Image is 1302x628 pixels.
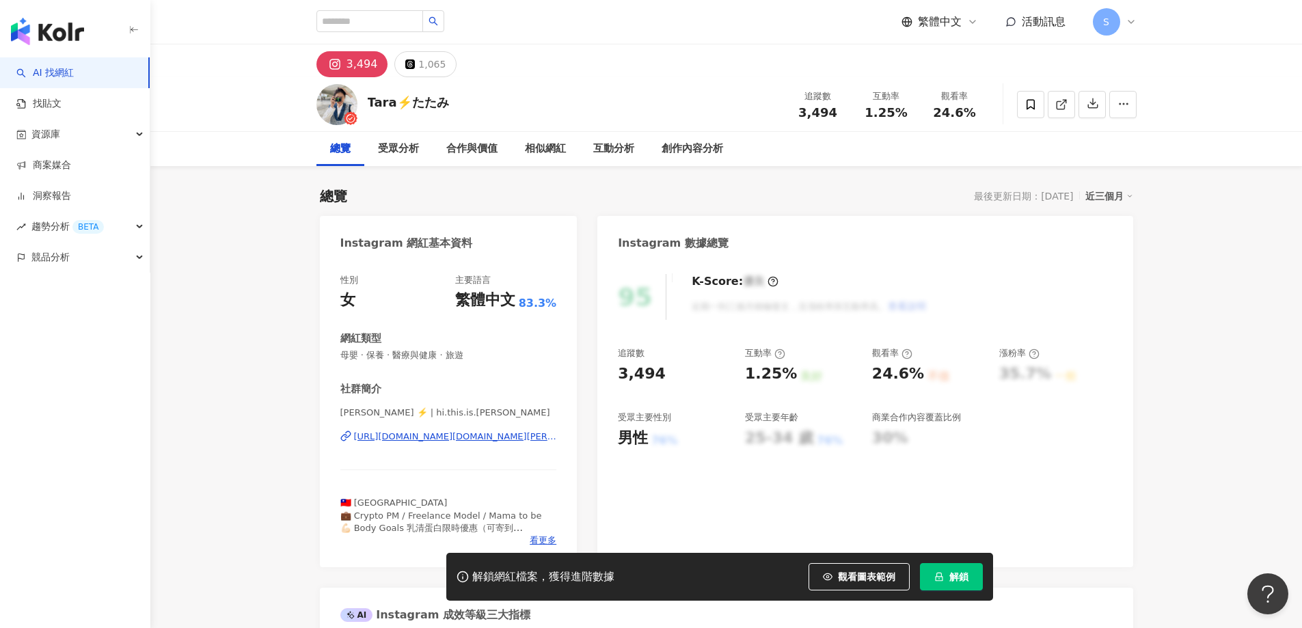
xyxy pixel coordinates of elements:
[340,349,557,361] span: 母嬰 · 保養 · 醫療與健康 · 旅遊
[11,18,84,45] img: logo
[340,382,381,396] div: 社群簡介
[618,428,648,449] div: 男性
[872,411,961,424] div: 商業合作內容覆蓋比例
[860,90,912,103] div: 互動率
[949,571,968,582] span: 解鎖
[330,141,351,157] div: 總覽
[378,141,419,157] div: 受眾分析
[745,411,798,424] div: 受眾主要年齡
[72,220,104,234] div: BETA
[31,242,70,273] span: 競品分析
[320,187,347,206] div: 總覽
[347,55,378,74] div: 3,494
[16,97,62,111] a: 找貼文
[418,55,446,74] div: 1,065
[618,411,671,424] div: 受眾主要性別
[472,570,614,584] div: 解鎖網紅檔案，獲得進階數據
[792,90,844,103] div: 追蹤數
[918,14,962,29] span: 繁體中文
[745,364,797,385] div: 1.25%
[865,106,907,120] span: 1.25%
[692,274,778,289] div: K-Score :
[920,563,983,590] button: 解鎖
[525,141,566,157] div: 相似網紅
[394,51,457,77] button: 1,065
[618,347,645,359] div: 追蹤數
[429,16,438,26] span: search
[16,159,71,172] a: 商案媒合
[340,431,557,443] a: [URL][DOMAIN_NAME][DOMAIN_NAME][PERSON_NAME]
[354,431,557,443] div: [URL][DOMAIN_NAME][DOMAIN_NAME][PERSON_NAME]
[340,407,557,419] span: [PERSON_NAME] ⚡️ | hi.this.is.[PERSON_NAME]
[934,572,944,582] span: lock
[31,211,104,242] span: 趨勢分析
[872,347,912,359] div: 觀看率
[16,189,71,203] a: 洞察報告
[618,364,666,385] div: 3,494
[1085,187,1133,205] div: 近三個月
[745,347,785,359] div: 互動率
[340,607,530,623] div: Instagram 成效等級三大指標
[999,347,1040,359] div: 漲粉率
[798,105,837,120] span: 3,494
[530,534,556,547] span: 看更多
[1103,14,1109,29] span: S
[618,236,729,251] div: Instagram 數據總覽
[16,66,74,80] a: searchAI 找網紅
[340,608,373,622] div: AI
[340,497,542,558] span: 🇹🇼 [GEOGRAPHIC_DATA] 💼 Crypto PM / Freelance Model / Mama to be 💪🏻 Body Goals 乳清蛋白限時優惠（可寄到[GEOGRA...
[368,94,449,111] div: Tara⚡️たたみ
[316,84,357,125] img: KOL Avatar
[316,51,388,77] button: 3,494
[872,364,924,385] div: 24.6%
[340,290,355,311] div: 女
[1022,15,1066,28] span: 活動訊息
[31,119,60,150] span: 資源庫
[446,141,498,157] div: 合作與價值
[340,236,473,251] div: Instagram 網紅基本資料
[933,106,975,120] span: 24.6%
[519,296,557,311] span: 83.3%
[838,571,895,582] span: 觀看圖表範例
[593,141,634,157] div: 互動分析
[340,331,381,346] div: 網紅類型
[455,274,491,286] div: 主要語言
[340,274,358,286] div: 性別
[455,290,515,311] div: 繁體中文
[16,222,26,232] span: rise
[809,563,910,590] button: 觀看圖表範例
[974,191,1073,202] div: 最後更新日期：[DATE]
[662,141,723,157] div: 創作內容分析
[929,90,981,103] div: 觀看率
